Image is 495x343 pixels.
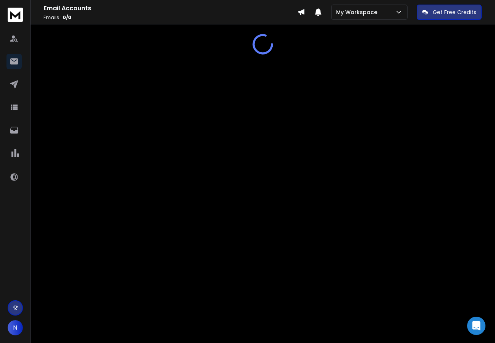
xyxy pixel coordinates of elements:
img: logo [8,8,23,22]
button: N [8,320,23,335]
button: Get Free Credits [417,5,482,20]
span: 0 / 0 [63,14,71,21]
p: Get Free Credits [433,8,476,16]
p: My Workspace [336,8,380,16]
p: Emails : [44,14,298,21]
h1: Email Accounts [44,4,298,13]
div: Open Intercom Messenger [467,317,485,335]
